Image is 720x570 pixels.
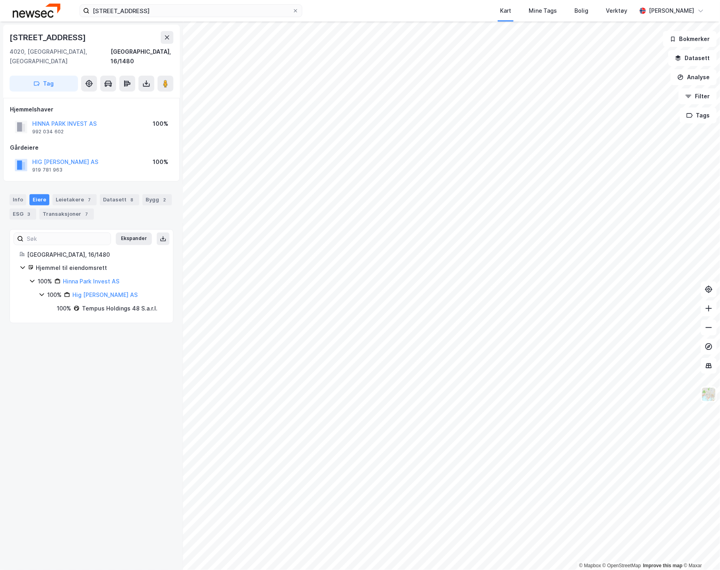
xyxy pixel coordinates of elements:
[53,194,97,205] div: Leietakere
[82,304,158,313] div: Tempus Holdings 48 S.a.r.l.
[10,47,111,66] div: 4020, [GEOGRAPHIC_DATA], [GEOGRAPHIC_DATA]
[57,304,71,313] div: 100%
[680,532,720,570] div: Kontrollprogram for chat
[111,47,173,66] div: [GEOGRAPHIC_DATA], 16/1480
[142,194,172,205] div: Bygg
[23,233,111,245] input: Søk
[579,563,601,569] a: Mapbox
[72,291,138,298] a: Hig [PERSON_NAME] AS
[161,196,169,204] div: 2
[32,167,62,173] div: 919 781 963
[13,4,60,18] img: newsec-logo.f6e21ccffca1b3a03d2d.png
[27,250,163,260] div: [GEOGRAPHIC_DATA], 16/1480
[10,105,173,114] div: Hjemmelshaver
[38,277,52,286] div: 100%
[671,69,717,85] button: Analyse
[29,194,49,205] div: Eiere
[529,6,557,16] div: Mine Tags
[100,194,139,205] div: Datasett
[32,129,64,135] div: 992 034 602
[90,5,292,17] input: Søk på adresse, matrikkel, gårdeiere, leietakere eller personer
[10,143,173,152] div: Gårdeiere
[649,6,695,16] div: [PERSON_NAME]
[83,210,91,218] div: 7
[606,6,628,16] div: Verktøy
[86,196,93,204] div: 7
[39,209,94,220] div: Transaksjoner
[701,387,716,402] img: Z
[128,196,136,204] div: 8
[63,278,119,285] a: Hinna Park Invest AS
[663,31,717,47] button: Bokmerker
[25,210,33,218] div: 3
[680,107,717,123] button: Tags
[153,157,168,167] div: 100%
[47,290,62,300] div: 100%
[10,194,26,205] div: Info
[116,232,152,245] button: Ekspander
[10,31,88,44] div: [STREET_ADDRESS]
[36,263,163,273] div: Hjemmel til eiendomsrett
[680,532,720,570] iframe: Chat Widget
[679,88,717,104] button: Filter
[643,563,683,569] a: Improve this map
[10,209,36,220] div: ESG
[153,119,168,129] div: 100%
[10,76,78,92] button: Tag
[668,50,717,66] button: Datasett
[575,6,589,16] div: Bolig
[603,563,641,569] a: OpenStreetMap
[500,6,511,16] div: Kart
